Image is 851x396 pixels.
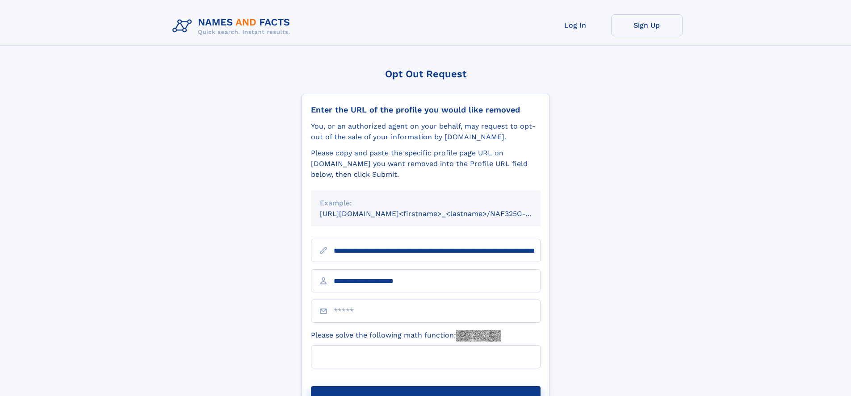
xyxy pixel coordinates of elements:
[311,121,541,142] div: You, or an authorized agent on your behalf, may request to opt-out of the sale of your informatio...
[540,14,611,36] a: Log In
[302,68,550,79] div: Opt Out Request
[311,148,541,180] div: Please copy and paste the specific profile page URL on [DOMAIN_NAME] you want removed into the Pr...
[320,198,532,208] div: Example:
[611,14,683,36] a: Sign Up
[311,105,541,115] div: Enter the URL of the profile you would like removed
[169,14,298,38] img: Logo Names and Facts
[311,330,501,342] label: Please solve the following math function:
[320,209,558,218] small: [URL][DOMAIN_NAME]<firstname>_<lastname>/NAF325G-xxxxxxxx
